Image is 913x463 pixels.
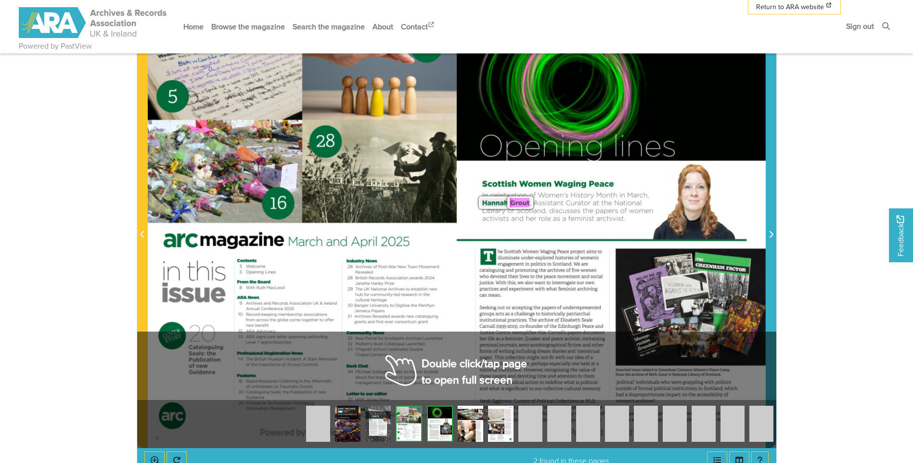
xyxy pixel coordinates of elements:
[180,14,207,39] a: Home
[245,334,252,339] span: ARA
[245,316,253,323] span: from
[163,332,172,338] span: COV
[507,273,515,280] span: their
[415,313,435,319] span: cataloguing
[347,286,352,292] span: 29
[479,273,487,280] span: who
[574,255,577,260] span: of
[582,323,593,329] span: Peace
[283,306,293,311] span: 2025
[380,232,409,250] span: 2025
[562,304,596,310] span: underrepresented
[585,279,592,286] span: own
[406,313,413,319] span: new
[495,329,508,335] span: Centre,
[429,286,436,292] span: new
[137,11,148,448] button: Previous Page
[271,300,286,306] span: Records
[507,206,512,215] span: of
[267,334,274,339] span: joint
[562,215,565,222] span: a
[692,406,716,442] img: tIeyhm6QgE5S90ydpKWlpaWlpaWlpaWlpaWlpaWlpaWlpaWlpaWlpaWlpaWlpaWlpaWlpaWl9bi15hIC+l3eCcAAAAAASUVOR...
[481,197,539,208] span: [PERSON_NAME]
[597,248,600,254] span: to
[363,292,368,297] span: for
[19,40,92,52] a: Powered by PastView
[167,81,177,106] span: 5
[481,176,512,190] span: Scottish
[263,300,269,306] span: and
[490,190,523,200] span: celebration
[239,264,240,268] span: 3
[510,197,529,209] span: Grout
[582,206,591,215] span: the
[514,310,532,317] span: challenge
[316,127,334,151] span: 28
[238,328,241,334] span: 12
[552,260,593,267] span: [GEOGRAPHIC_DATA].
[247,294,257,300] span: News
[401,292,416,297] span: research
[552,279,572,286] span: interrogate
[571,267,578,273] span: five
[507,316,524,323] span: practices.
[601,198,609,207] span: the
[540,248,553,254] span: Waging
[534,279,542,286] span: want
[489,273,504,280] span: devoted
[479,285,495,292] span: practices
[508,285,529,292] span: experiment
[479,304,494,310] span: Seeking
[395,302,408,308] span: Digitise
[367,319,373,324] span: and
[547,261,550,267] span: in
[249,278,255,285] span: the
[505,310,508,316] span: as
[354,319,364,324] span: grants
[481,206,501,216] span: Library
[595,206,614,215] span: papers
[538,214,548,223] span: role
[245,322,252,328] span: new
[565,198,586,208] span: Curator
[522,248,536,255] span: Women
[255,322,267,328] span: benefit
[889,208,913,262] a: Would you like to provide feedback?
[519,177,547,190] span: Women
[511,214,521,223] span: and
[313,300,317,306] span: UK
[545,284,555,292] span: what
[528,317,535,322] span: The
[497,248,501,254] span: he
[347,263,352,269] span: 28
[387,286,402,292] span: Archives
[277,317,287,322] span: globe
[503,248,517,255] span: Scottish
[276,334,285,339] span: letter
[370,296,385,302] span: heritage
[365,335,375,341] span: Portal
[528,191,533,199] span: of
[479,322,515,329] span: [PERSON_NAME]
[619,191,623,199] span: in
[507,279,514,286] span: this,
[524,335,539,342] span: Quaker
[346,329,370,336] span: Community
[541,304,554,310] span: papers
[355,292,361,297] span: hub
[481,213,505,224] span: activists
[596,213,623,224] span: archivist.
[546,280,549,285] span: to
[188,316,215,350] span: 20
[577,285,594,292] span: archiving
[487,335,492,342] span: life
[355,269,372,275] span: Revealed
[396,406,422,442] img: 804299796251c8511e4e3e5169c6e282ec9092bcc55866253ba5cb5bcc391c99
[534,284,542,292] span: with
[308,334,325,339] span: defunding
[488,291,500,298] span: mean.
[355,286,361,292] span: The
[389,302,392,308] span: to
[511,311,512,315] span: a
[326,233,344,250] span: and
